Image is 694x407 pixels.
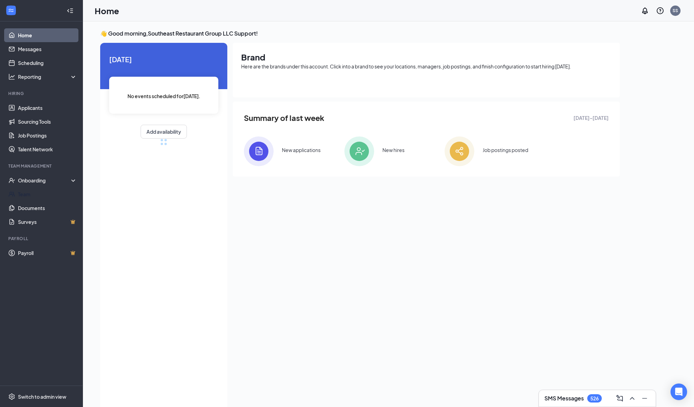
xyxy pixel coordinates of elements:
[382,146,405,153] div: New hires
[18,42,77,56] a: Messages
[244,136,274,166] img: icon
[18,246,77,260] a: PayrollCrown
[18,129,77,142] a: Job Postings
[8,7,15,14] svg: WorkstreamLogo
[8,91,76,96] div: Hiring
[640,394,649,403] svg: Minimize
[483,146,528,153] div: Job postings posted
[18,28,77,42] a: Home
[8,393,15,400] svg: Settings
[18,142,77,156] a: Talent Network
[639,393,650,404] button: Minimize
[8,236,76,242] div: Payroll
[18,215,77,229] a: SurveysCrown
[673,8,678,13] div: SS
[18,101,77,115] a: Applicants
[614,393,625,404] button: ComposeMessage
[109,54,218,65] span: [DATE]
[95,5,119,17] h1: Home
[241,51,611,63] h1: Brand
[573,114,609,122] span: [DATE] - [DATE]
[590,396,599,401] div: 526
[627,393,638,404] button: ChevronUp
[8,73,15,80] svg: Analysis
[8,177,15,184] svg: UserCheck
[18,73,77,80] div: Reporting
[445,136,474,166] img: icon
[18,56,77,70] a: Scheduling
[141,125,187,139] button: Add availability
[18,115,77,129] a: Sourcing Tools
[241,63,611,70] div: Here are the brands under this account. Click into a brand to see your locations, managers, job p...
[544,395,584,402] h3: SMS Messages
[641,7,649,15] svg: Notifications
[344,136,374,166] img: icon
[244,112,324,124] span: Summary of last week
[127,92,200,100] span: No events scheduled for [DATE] .
[616,394,624,403] svg: ComposeMessage
[18,177,71,184] div: Onboarding
[671,384,687,400] div: Open Intercom Messenger
[100,30,620,37] h3: 👋 Good morning, Southeast Restaurant Group LLC Support !
[18,393,66,400] div: Switch to admin view
[282,146,321,153] div: New applications
[18,187,77,201] a: Team
[656,7,664,15] svg: QuestionInfo
[67,7,74,14] svg: Collapse
[628,394,636,403] svg: ChevronUp
[8,163,76,169] div: Team Management
[18,201,77,215] a: Documents
[160,139,167,145] div: loading meetings...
